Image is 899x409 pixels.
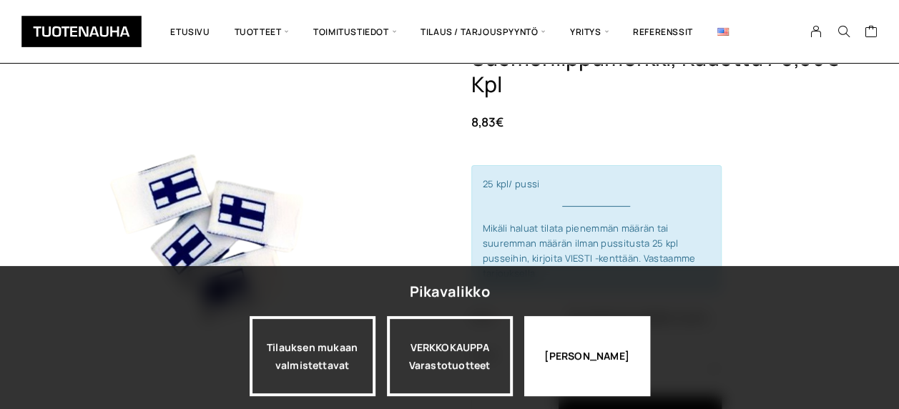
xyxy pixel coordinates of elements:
[21,16,142,47] img: Tuotenauha Oy
[222,11,301,52] span: Tuotteet
[387,316,513,396] a: VERKKOKAUPPAVarastotuotteet
[409,279,489,305] div: Pikavalikko
[496,114,503,130] span: €
[158,11,222,52] a: Etusivu
[471,114,503,130] bdi: 8,83
[717,28,729,36] img: English
[483,177,710,280] span: 25 kpl/ pussi Mikäli haluat tilata pienemmän määrän tai suuremman määrän ilman pussitusta 25 kpl ...
[250,316,375,396] a: Tilauksen mukaan valmistettavat
[524,316,650,396] div: [PERSON_NAME]
[830,25,857,38] button: Search
[471,45,868,98] h1: Suomenlippumerkki, Kudottu / 0,35€ Kpl
[301,11,408,52] span: Toimitustiedot
[864,24,878,41] a: Cart
[802,25,830,38] a: My Account
[621,11,705,52] a: Referenssit
[387,316,513,396] div: VERKKOKAUPPA Varastotuotteet
[558,11,621,52] span: Yritys
[408,11,558,52] span: Tilaus / Tarjouspyyntö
